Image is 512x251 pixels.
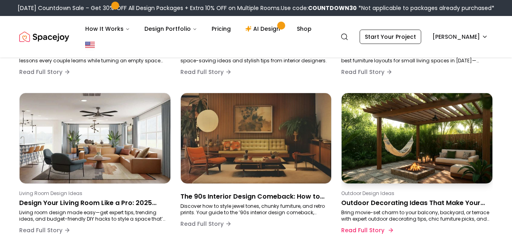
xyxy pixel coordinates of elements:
a: Design Your Living Room Like a Pro: 2025 Trends & Timeless Styling TipsLiving Room Design IdeasDe... [19,93,171,241]
button: Read Full Story [180,64,232,80]
img: United States [85,40,95,50]
button: [PERSON_NAME] [428,30,493,44]
p: Discover the best small apartment decor hacks, including space-saving ideas and stylish tips from... [180,51,329,64]
a: AI Design [239,21,289,37]
p: Discover how to style jewel tones, chunky furniture, and retro prints. Your guide to the ’90s int... [180,203,329,216]
nav: Global [19,16,493,58]
img: Spacejoy Logo [19,29,69,45]
a: Outdoor Decorating Ideas That Make Your Space Feel Straight Out of a MovieOutdoor Design IdeasOut... [341,93,493,241]
img: Outdoor Decorating Ideas That Make Your Space Feel Straight Out of a Movie [342,93,492,183]
button: Read Full Story [341,222,392,238]
a: Start Your Project [360,30,421,44]
p: Outdoor Design Ideas [341,190,490,197]
button: Read Full Story [19,222,70,238]
a: Pricing [205,21,237,37]
p: Bring movie-set charm to your balcony, backyard, or terrace with expert outdoor decorating tips, ... [341,209,490,222]
p: Living Room Design Ideas [19,190,168,197]
img: Design Your Living Room Like a Pro: 2025 Trends & Timeless Styling Tips [20,93,170,183]
a: Shop [290,21,318,37]
div: [DATE] Countdown Sale – Get 30% OFF All Design Packages + Extra 10% OFF on Multiple Rooms. [18,4,494,12]
a: Spacejoy [19,29,69,45]
button: How It Works [79,21,136,37]
button: Read Full Story [19,64,70,80]
a: The 90s Interior Design Comeback: How to Bring Retro Cool into Your Home in 2025The 90s Interior ... [180,93,332,241]
span: *Not applicable to packages already purchased* [357,4,494,12]
img: The 90s Interior Design Comeback: How to Bring Retro Cool into Your Home in 2025 [181,93,332,183]
span: Use code: [281,4,357,12]
nav: Main [79,21,318,37]
p: Living room design made easy—get expert tips, trending ideas, and budget-friendly DIY hacks to st... [19,209,168,222]
button: Design Portfolio [138,21,204,37]
p: Design Your Living Room Like a Pro: 2025 Trends & Timeless Styling Tips [19,198,168,208]
p: The 90s Interior Design Comeback: How to Bring Retro Cool into Your Home in [DATE] [180,192,329,201]
b: COUNTDOWN30 [308,4,357,12]
p: Outdoor Decorating Ideas That Make Your Space Feel Straight Out of a Movie [341,198,490,208]
button: Read Full Story [341,64,392,80]
button: Read Full Story [180,216,232,232]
